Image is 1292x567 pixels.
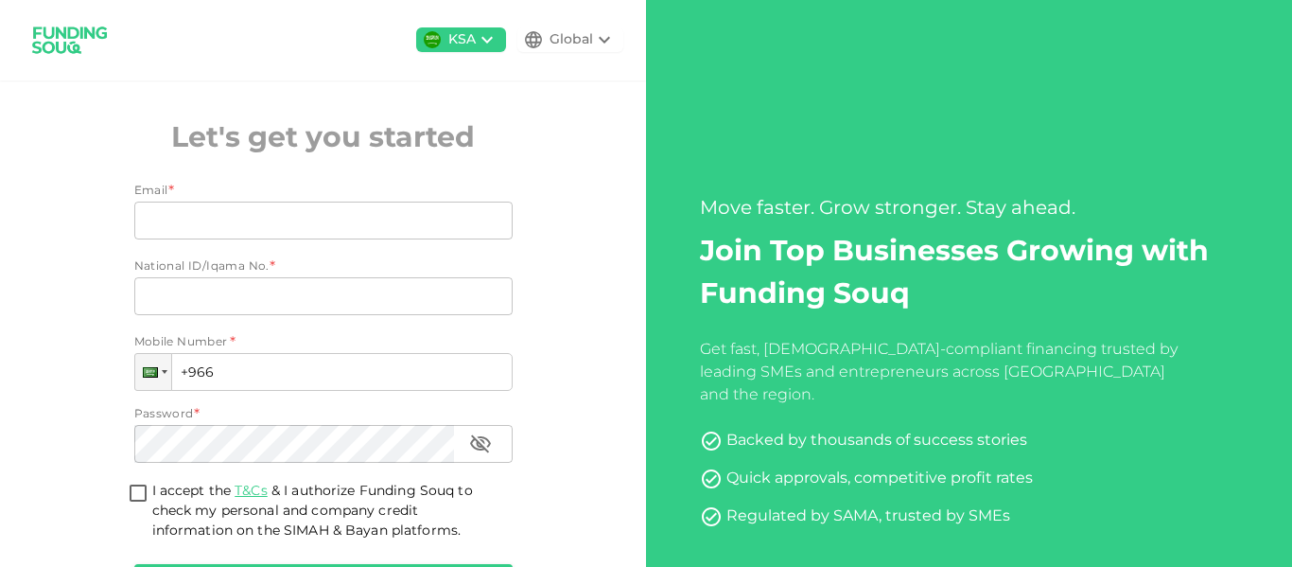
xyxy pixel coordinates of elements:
[134,186,168,197] span: Email
[700,231,1239,316] h2: Join Top Businesses Growing with Funding Souq
[134,409,194,420] span: Password
[134,261,270,273] span: National ID/Iqama No.
[700,195,1239,223] div: Move faster. Grow stronger. Stay ahead.
[134,334,228,353] span: Mobile Number
[124,482,152,507] span: termsConditionsForInvestmentsAccepted
[726,468,1033,490] div: Quick approvals, competitive profit rates
[424,31,441,48] img: flag-sa.b9a346574cdc8950dd34b50780441f57.svg
[134,202,492,239] input: email
[235,485,268,498] a: T&Cs
[152,485,473,538] span: I accept the
[448,30,476,50] div: KSA
[135,354,171,390] div: Saudi Arabia: + 966
[152,485,473,538] span: & I authorize Funding Souq to check my personal and company credit information on the SIMAH & Bay...
[134,117,513,160] h2: Let's get you started
[134,425,454,463] input: password
[134,277,513,315] input: nationalId
[134,353,513,391] input: 1 (702) 123-4567
[700,339,1185,407] div: Get fast, [DEMOGRAPHIC_DATA]-compliant financing trusted by leading SMEs and entrepreneurs across...
[726,430,1027,452] div: Backed by thousands of success stories
[23,15,117,65] img: logo
[550,30,593,50] div: Global
[726,505,1010,528] div: Regulated by SAMA, trusted by SMEs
